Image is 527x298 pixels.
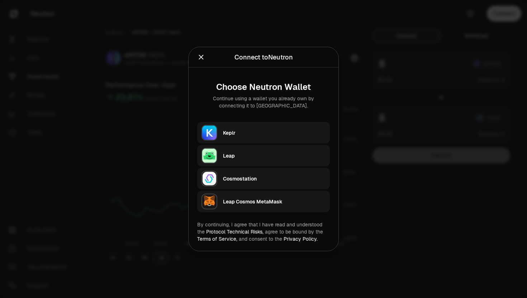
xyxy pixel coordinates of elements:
[197,236,237,242] a: Terms of Service,
[206,229,263,235] a: Protocol Technical Risks,
[201,171,217,187] img: Cosmostation
[223,175,326,182] div: Cosmostation
[197,122,330,144] button: KeplrKeplr
[234,52,293,62] div: Connect to Neutron
[201,125,217,141] img: Keplr
[197,221,330,242] div: By continuing, I agree that I have read and understood the agree to be bound by the and consent t...
[197,191,330,212] button: Leap Cosmos MetaMaskLeap Cosmos MetaMask
[197,168,330,189] button: CosmostationCosmostation
[201,194,217,210] img: Leap Cosmos MetaMask
[201,148,217,164] img: Leap
[223,198,326,205] div: Leap Cosmos MetaMask
[223,152,326,159] div: Leap
[284,236,318,242] a: Privacy Policy.
[197,52,205,62] button: Close
[223,129,326,136] div: Keplr
[197,145,330,167] button: LeapLeap
[203,95,324,109] div: Continue using a wallet you already own by connecting it to [GEOGRAPHIC_DATA].
[203,82,324,92] div: Choose Neutron Wallet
